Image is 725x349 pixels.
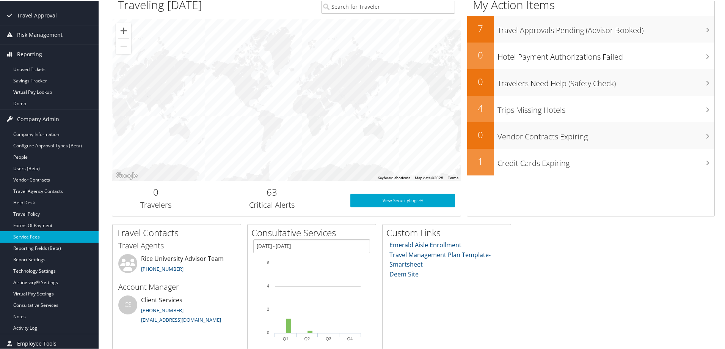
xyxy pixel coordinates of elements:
[497,100,714,115] h3: Trips Missing Hotels
[17,25,63,44] span: Risk Management
[141,265,184,272] a: [PHONE_NUMBER]
[467,48,494,61] h2: 0
[118,295,137,314] div: CS
[467,122,714,148] a: 0Vendor Contracts Expiring
[497,153,714,168] h3: Credit Cards Expiring
[17,5,57,24] span: Travel Approval
[267,306,269,311] tspan: 2
[497,47,714,62] h3: Hotel Payment Authorizations Failed
[304,336,310,340] text: Q2
[251,226,376,238] h2: Consultative Services
[497,21,714,35] h3: Travel Approvals Pending (Advisor Booked)
[497,127,714,141] h3: Vendor Contracts Expiring
[347,336,353,340] text: Q4
[467,42,714,68] a: 0Hotel Payment Authorizations Failed
[118,240,235,250] h3: Travel Agents
[389,250,491,268] a: Travel Management Plan Template- Smartsheet
[467,95,714,122] a: 4Trips Missing Hotels
[267,330,269,334] tspan: 0
[467,74,494,87] h2: 0
[448,175,458,179] a: Terms (opens in new tab)
[267,260,269,264] tspan: 6
[114,170,139,180] img: Google
[118,185,194,198] h2: 0
[205,185,339,198] h2: 63
[116,226,241,238] h2: Travel Contacts
[267,283,269,287] tspan: 4
[389,240,461,248] a: Emerald Aisle Enrollment
[467,68,714,95] a: 0Travelers Need Help (Safety Check)
[17,44,42,63] span: Reporting
[389,269,419,278] a: Deem Site
[17,109,59,128] span: Company Admin
[467,15,714,42] a: 7Travel Approvals Pending (Advisor Booked)
[467,154,494,167] h2: 1
[118,199,194,210] h3: Travelers
[116,38,131,53] button: Zoom out
[205,199,339,210] h3: Critical Alerts
[141,316,221,322] a: [EMAIL_ADDRESS][DOMAIN_NAME]
[283,336,289,340] text: Q1
[467,101,494,114] h2: 4
[116,22,131,38] button: Zoom in
[115,295,239,326] li: Client Services
[326,336,331,340] text: Q3
[415,175,443,179] span: Map data ©2025
[467,128,494,141] h2: 0
[114,170,139,180] a: Open this area in Google Maps (opens a new window)
[118,281,235,292] h3: Account Manager
[378,175,410,180] button: Keyboard shortcuts
[467,21,494,34] h2: 7
[467,148,714,175] a: 1Credit Cards Expiring
[386,226,511,238] h2: Custom Links
[141,306,184,313] a: [PHONE_NUMBER]
[115,253,239,278] li: Rice University Advisor Team
[350,193,455,207] a: View SecurityLogic®
[497,74,714,88] h3: Travelers Need Help (Safety Check)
